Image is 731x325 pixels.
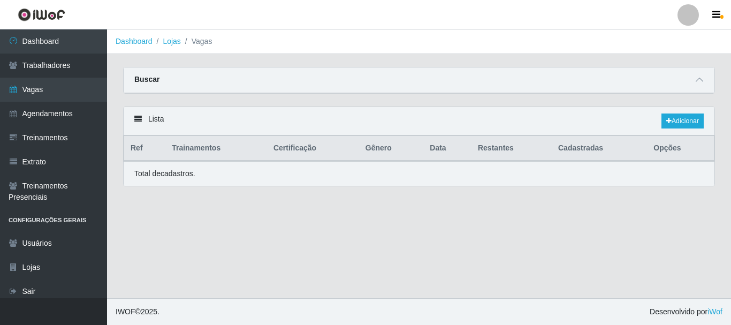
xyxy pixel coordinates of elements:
th: Certificação [267,136,359,161]
li: Vagas [181,36,212,47]
span: IWOF [116,307,135,316]
th: Opções [647,136,714,161]
span: Desenvolvido por [650,306,722,318]
img: CoreUI Logo [18,8,65,21]
a: iWof [707,307,722,316]
th: Gênero [359,136,423,161]
p: Total de cadastros. [134,168,195,179]
strong: Buscar [134,75,159,84]
a: Dashboard [116,37,153,46]
th: Restantes [471,136,552,161]
th: Data [423,136,471,161]
a: Adicionar [661,114,704,129]
th: Cadastradas [552,136,647,161]
div: Lista [124,107,714,135]
nav: breadcrumb [107,29,731,54]
span: © 2025 . [116,306,159,318]
th: Trainamentos [165,136,267,161]
th: Ref [124,136,166,161]
a: Lojas [163,37,180,46]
